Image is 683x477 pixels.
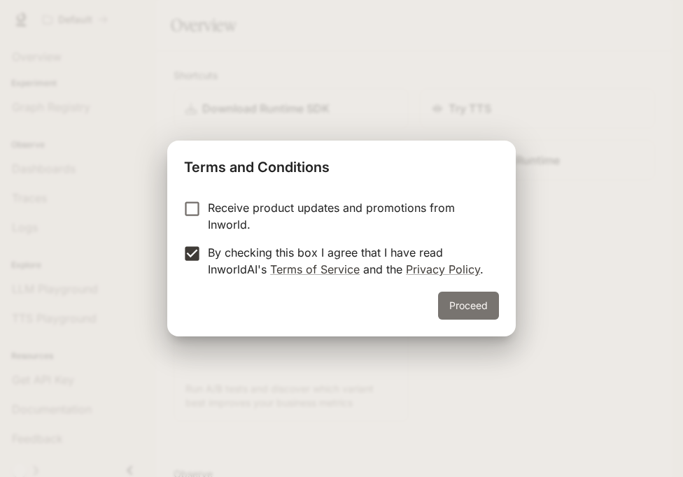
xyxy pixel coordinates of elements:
button: Proceed [438,292,499,320]
p: By checking this box I agree that I have read InworldAI's and the . [208,244,488,278]
h2: Terms and Conditions [167,141,516,188]
a: Privacy Policy [406,262,480,276]
p: Receive product updates and promotions from Inworld. [208,199,488,233]
a: Terms of Service [270,262,360,276]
